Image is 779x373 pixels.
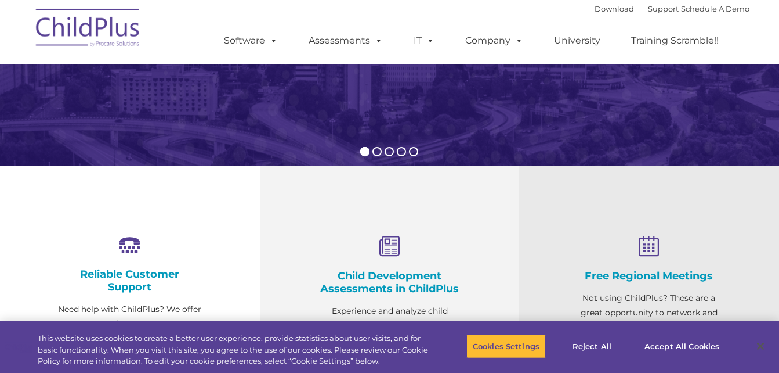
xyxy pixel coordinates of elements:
[595,4,634,13] a: Download
[38,333,429,367] div: This website uses cookies to create a better user experience, provide statistics about user visit...
[454,29,535,52] a: Company
[638,334,726,358] button: Accept All Cookies
[212,29,289,52] a: Software
[556,334,628,358] button: Reject All
[595,4,749,13] font: |
[30,1,146,59] img: ChildPlus by Procare Solutions
[466,334,546,358] button: Cookies Settings
[58,268,202,293] h4: Reliable Customer Support
[619,29,730,52] a: Training Scramble!!
[297,29,394,52] a: Assessments
[402,29,446,52] a: IT
[161,124,211,133] span: Phone number
[318,270,462,295] h4: Child Development Assessments in ChildPlus
[648,4,679,13] a: Support
[577,270,721,282] h4: Free Regional Meetings
[577,291,721,364] p: Not using ChildPlus? These are a great opportunity to network and learn from ChildPlus users. Fin...
[542,29,612,52] a: University
[161,77,197,85] span: Last name
[748,333,773,359] button: Close
[681,4,749,13] a: Schedule A Demo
